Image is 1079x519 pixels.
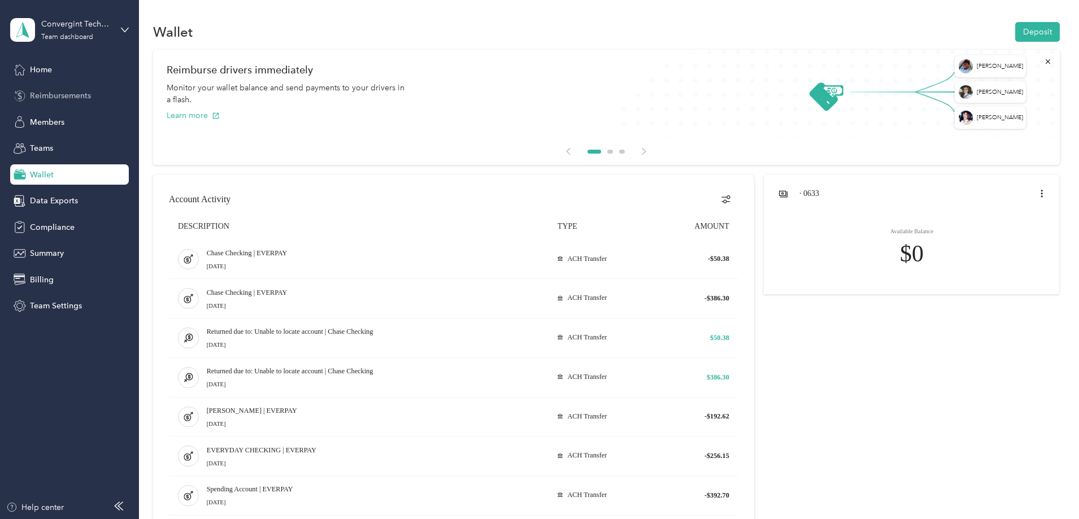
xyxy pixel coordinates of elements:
[167,64,1046,76] h1: Reimburse drivers immediately
[167,82,410,106] div: Monitor your wallet balance and send payments to your drivers in a flash.
[30,195,78,207] span: Data Exports
[153,26,193,38] h1: Wallet
[30,142,53,154] span: Teams
[1016,456,1079,519] iframe: Everlance-gr Chat Button Frame
[30,274,54,286] span: Billing
[30,64,52,76] span: Home
[30,221,75,233] span: Compliance
[30,300,82,312] span: Team Settings
[41,34,93,41] div: Team dashboard
[1015,22,1060,42] button: Deposit
[41,18,112,30] div: Convergint Technologies
[167,110,220,121] button: Learn more
[6,501,64,513] button: Help center
[30,116,64,128] span: Members
[30,90,91,102] span: Reimbursements
[30,247,64,259] span: Summary
[30,169,54,181] span: Wallet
